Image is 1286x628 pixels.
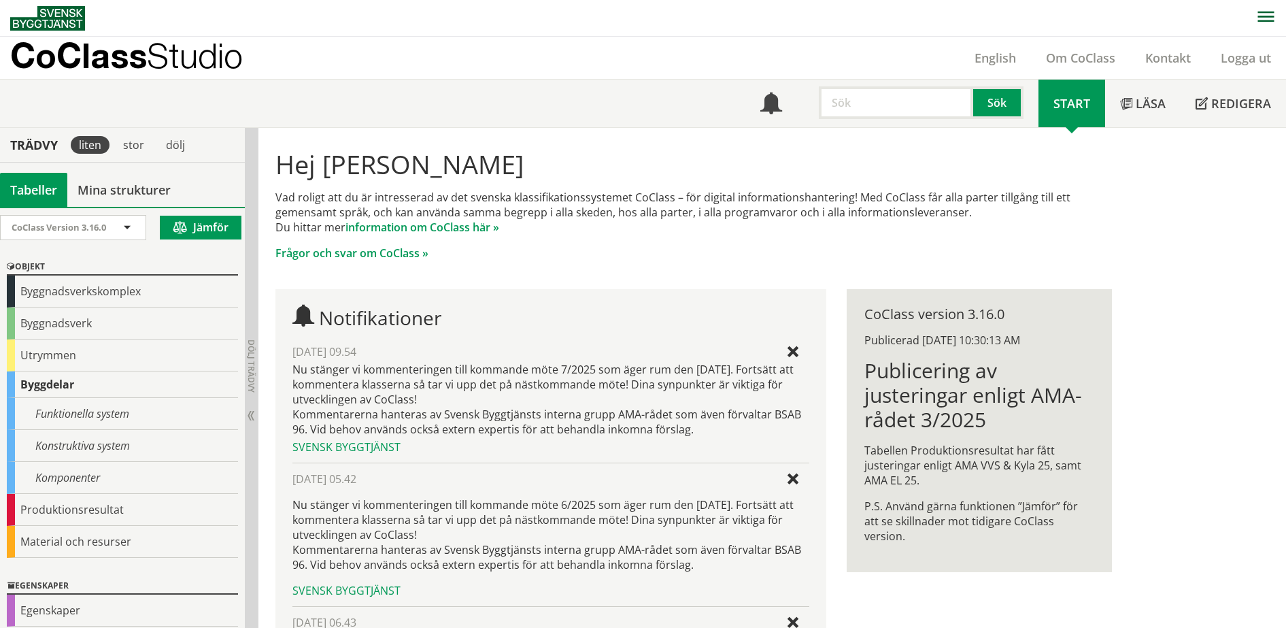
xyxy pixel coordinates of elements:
span: [DATE] 09.54 [292,344,356,359]
h1: Hej [PERSON_NAME] [275,149,1111,179]
img: Svensk Byggtjänst [10,6,85,31]
p: Vad roligt att du är intresserad av det svenska klassifikationssystemet CoClass – för digital inf... [275,190,1111,235]
div: liten [71,136,109,154]
div: Nu stänger vi kommenteringen till kommande möte 7/2025 som äger rum den [DATE]. Fortsätt att komm... [292,362,809,437]
div: Funktionella system [7,398,238,430]
a: Start [1038,80,1105,127]
div: Objekt [7,259,238,276]
div: Trädvy [3,137,65,152]
span: Notifikationer [319,305,441,331]
span: Dölj trädvy [246,340,257,393]
a: Kontakt [1130,50,1206,66]
h1: Publicering av justeringar enligt AMA-rådet 3/2025 [864,359,1094,432]
a: information om CoClass här » [345,220,499,235]
div: Utrymmen [7,340,238,371]
div: stor [115,136,152,154]
a: Läsa [1105,80,1181,127]
div: Egenskaper [7,578,238,595]
span: [DATE] 05.42 [292,472,356,486]
div: Egenskaper [7,595,238,627]
a: English [960,50,1031,66]
a: Mina strukturer [67,173,181,207]
button: Jämför [160,216,241,239]
p: P.S. Använd gärna funktionen ”Jämför” för att se skillnader mot tidigare CoClass version. [864,499,1094,544]
div: dölj [158,136,193,154]
a: Om CoClass [1031,50,1130,66]
div: Byggnadsverkskomplex [7,276,238,308]
p: CoClass [10,48,243,63]
div: Byggdelar [7,371,238,398]
a: Logga ut [1206,50,1286,66]
div: CoClass version 3.16.0 [864,307,1094,322]
div: Svensk Byggtjänst [292,583,809,598]
input: Sök [819,86,973,119]
div: Material och resurser [7,526,238,558]
span: Start [1053,95,1090,112]
span: Läsa [1136,95,1166,112]
div: Byggnadsverk [7,308,238,340]
span: Redigera [1211,95,1271,112]
div: Konstruktiva system [7,430,238,462]
a: Redigera [1181,80,1286,127]
span: Notifikationer [760,94,782,116]
a: Frågor och svar om CoClass » [275,246,428,261]
a: CoClassStudio [10,37,272,79]
button: Sök [973,86,1023,119]
p: Nu stänger vi kommenteringen till kommande möte 6/2025 som äger rum den [DATE]. Fortsätt att komm... [292,497,809,572]
div: Produktionsresultat [7,494,238,526]
div: Publicerad [DATE] 10:30:13 AM [864,333,1094,348]
p: Tabellen Produktionsresultat har fått justeringar enligt AMA VVS & Kyla 25, samt AMA EL 25. [864,443,1094,488]
span: CoClass Version 3.16.0 [12,221,106,233]
span: Studio [147,35,243,76]
div: Komponenter [7,462,238,494]
div: Svensk Byggtjänst [292,440,809,455]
